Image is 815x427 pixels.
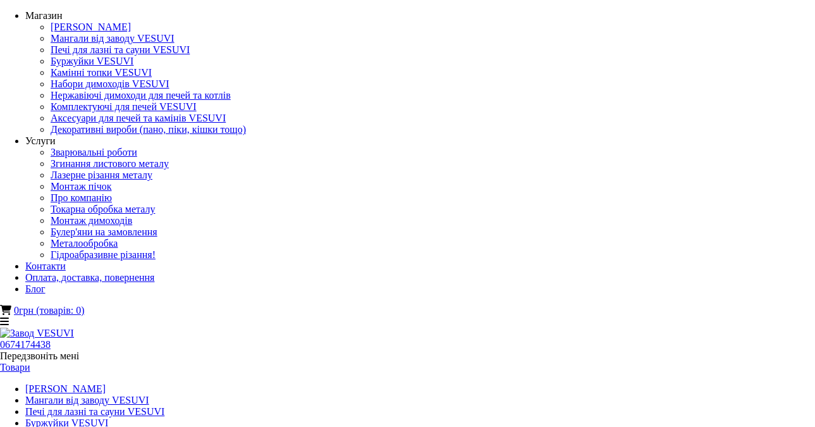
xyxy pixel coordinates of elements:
a: 0грн (товарів: 0) [14,305,84,316]
a: Металообробка [51,238,118,249]
a: Блог [25,283,46,294]
a: Буржуйки VESUVI [51,56,133,66]
a: Печі для лазні та сауни VESUVI [25,406,164,417]
a: [PERSON_NAME] [51,22,131,32]
a: Нержавіючі димоходи для печей та котлів [51,90,231,101]
a: Набори димоходів VESUVI [51,78,169,89]
a: Комплектуючі для печей VESUVI [51,101,197,112]
a: Про компанію [51,192,112,203]
a: Камінні топки VESUVI [51,67,152,78]
a: [PERSON_NAME] [25,383,106,394]
a: Оплата, доставка, повернення [25,272,154,283]
a: Гідроабразивне різання! [51,249,156,260]
div: Услуги [25,135,815,147]
a: Монтаж пічок [51,181,112,192]
a: Лазерне різання металу [51,170,152,180]
a: Монтаж димоходів [51,215,132,226]
a: Аксесуари для печей та камінів VESUVI [51,113,226,123]
a: Булер'яни на замовлення [51,226,157,237]
a: Печі для лазні та сауни VESUVI [51,44,190,55]
a: Токарна обробка металу [51,204,155,214]
a: Згинання листового металу [51,158,169,169]
a: Декоративні вироби (пано, піки, кішки тощо) [51,124,246,135]
a: Мангали від заводу VESUVI [25,395,149,405]
div: Магазин [25,10,815,22]
a: Контакти [25,261,66,271]
a: Мангали від заводу VESUVI [51,33,175,44]
a: Зварювальні роботи [51,147,137,158]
